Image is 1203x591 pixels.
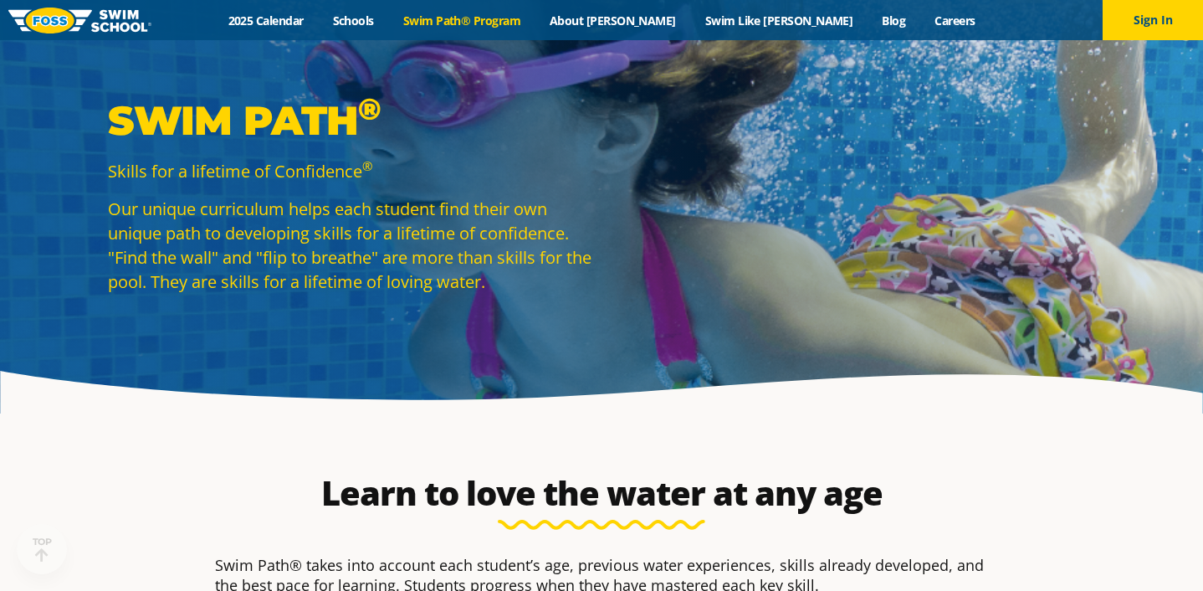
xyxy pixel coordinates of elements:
h2: Learn to love the water at any age [207,473,996,513]
a: Schools [318,13,388,28]
a: 2025 Calendar [213,13,318,28]
a: Swim Like [PERSON_NAME] [690,13,868,28]
p: Skills for a lifetime of Confidence [108,159,593,183]
img: FOSS Swim School Logo [8,8,151,33]
a: About [PERSON_NAME] [535,13,691,28]
div: TOP [33,537,52,563]
sup: ® [362,157,372,174]
p: Our unique curriculum helps each student find their own unique path to developing skills for a li... [108,197,593,294]
a: Swim Path® Program [388,13,535,28]
p: Swim Path [108,95,593,146]
a: Blog [868,13,920,28]
sup: ® [358,90,381,127]
a: Careers [920,13,990,28]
